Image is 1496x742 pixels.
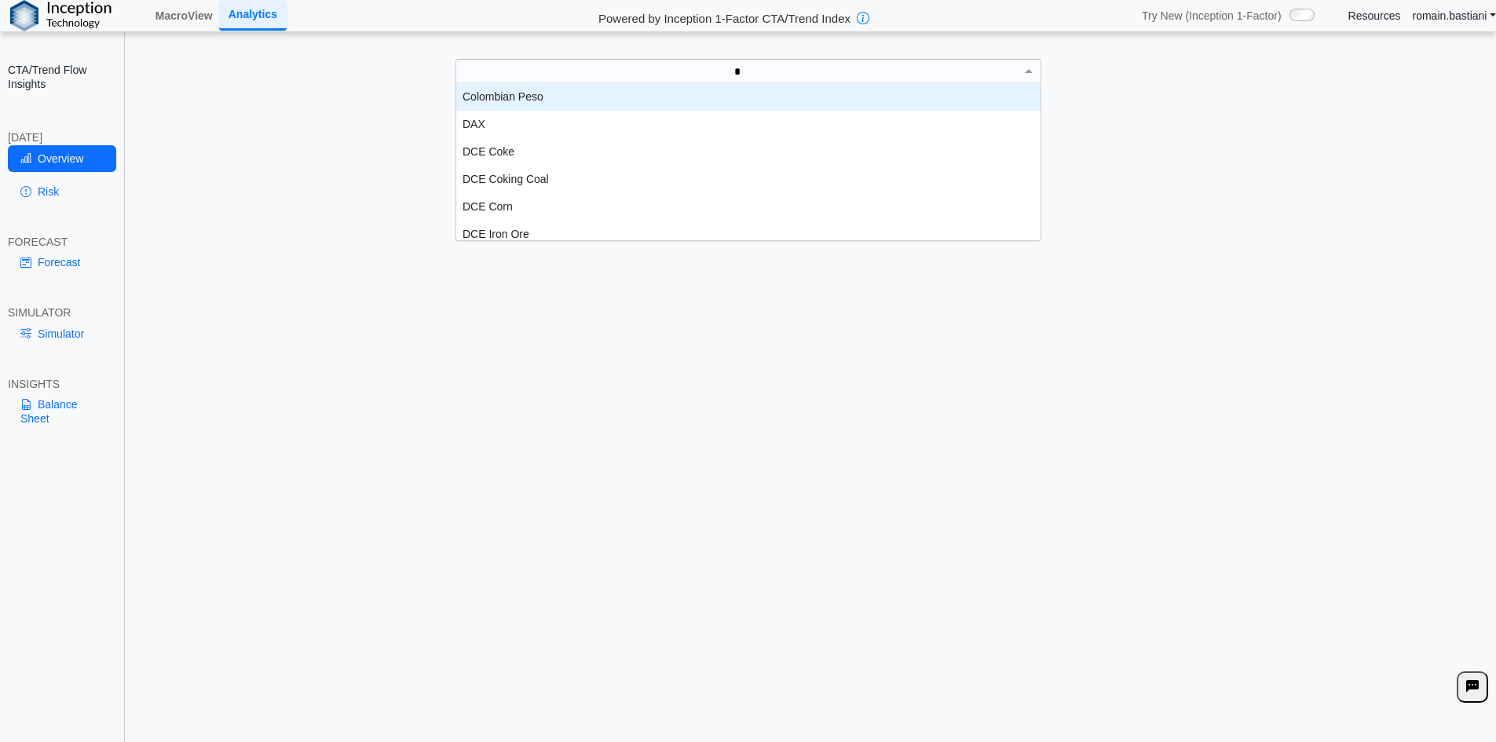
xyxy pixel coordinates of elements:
a: MacroView [149,2,219,29]
a: Analytics [219,1,287,30]
div: Colombian Peso [456,83,1041,111]
a: Forecast [8,249,116,276]
h2: CTA/Trend Flow Insights [8,63,116,91]
a: Risk [8,178,116,205]
div: DCE Coke [456,138,1041,166]
div: DAX [456,111,1041,138]
div: grid [456,83,1041,240]
div: DCE Corn [456,193,1041,221]
h3: Please Select an Asset to Start [130,182,1492,198]
a: Overview [8,145,116,172]
div: INSIGHTS [8,377,116,391]
a: Balance Sheet [8,391,116,432]
div: DCE Coking Coal [456,166,1041,193]
h2: Powered by Inception 1-Factor CTA/Trend Index [592,5,857,27]
div: DCE Iron Ore [456,221,1041,248]
h5: Positioning data updated at previous day close; Price and Flow estimates updated intraday (15-min... [133,124,1489,133]
div: FORECAST [8,235,116,249]
a: Simulator [8,320,116,347]
div: [DATE] [8,130,116,144]
div: SIMULATOR [8,305,116,320]
span: Try New (Inception 1-Factor) [1142,9,1282,23]
a: Resources [1348,9,1401,23]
